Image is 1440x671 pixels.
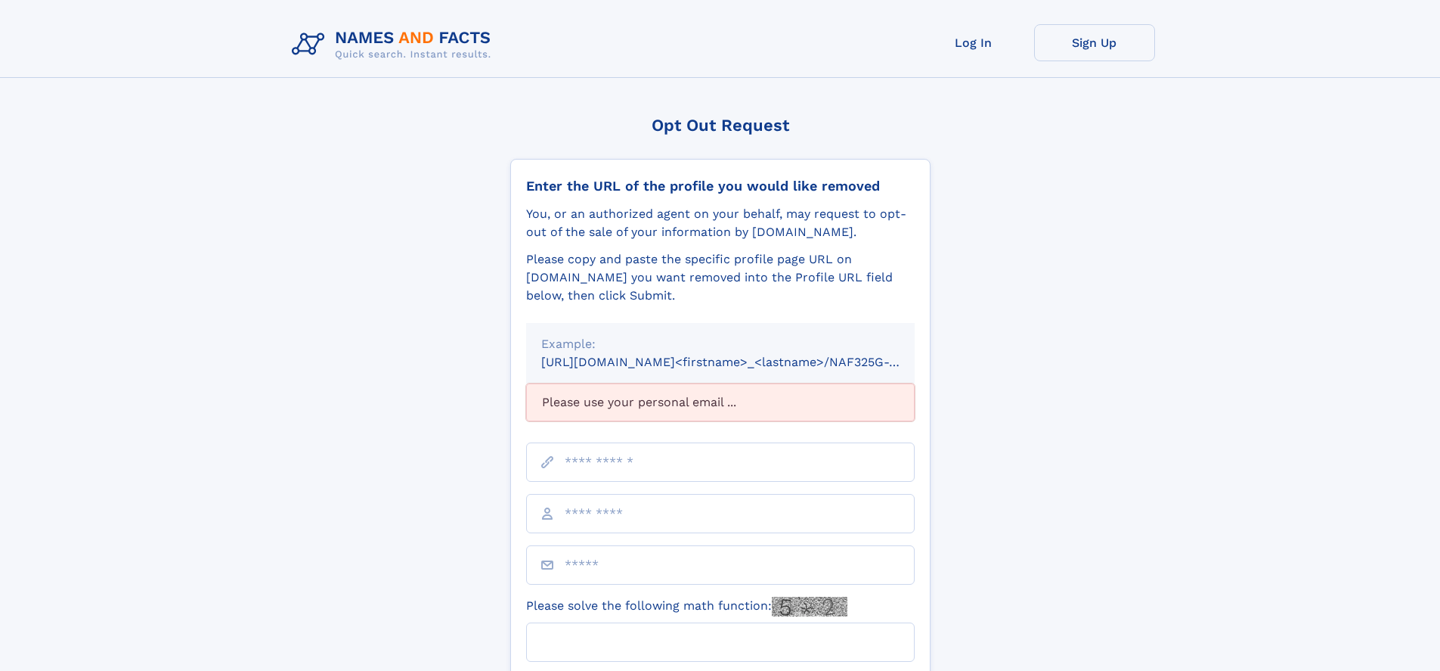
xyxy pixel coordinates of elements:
div: Example: [541,335,900,353]
div: Enter the URL of the profile you would like removed [526,178,915,194]
img: Logo Names and Facts [286,24,503,65]
div: Please copy and paste the specific profile page URL on [DOMAIN_NAME] you want removed into the Pr... [526,250,915,305]
a: Log In [913,24,1034,61]
a: Sign Up [1034,24,1155,61]
div: Opt Out Request [510,116,931,135]
label: Please solve the following math function: [526,597,847,617]
div: Please use your personal email ... [526,384,915,421]
small: [URL][DOMAIN_NAME]<firstname>_<lastname>/NAF325G-xxxxxxxx [541,355,943,369]
div: You, or an authorized agent on your behalf, may request to opt-out of the sale of your informatio... [526,205,915,241]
